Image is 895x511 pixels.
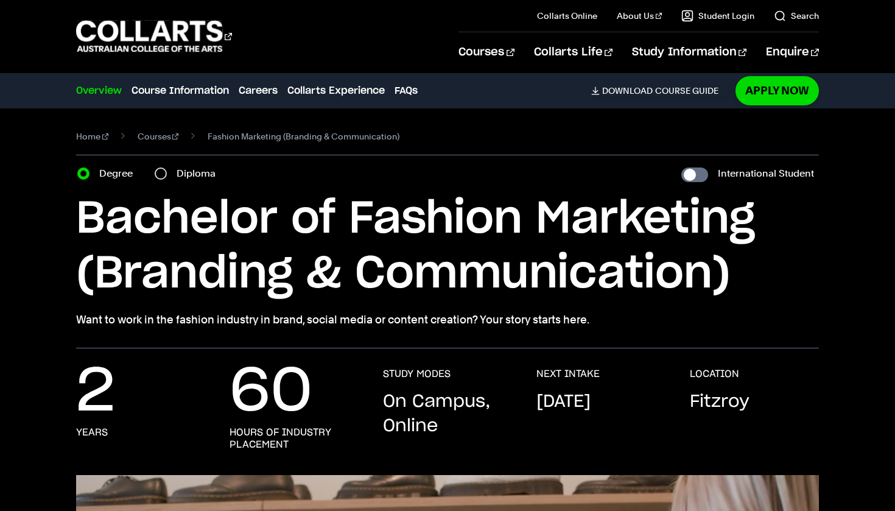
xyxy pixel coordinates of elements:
[766,32,819,72] a: Enquire
[383,390,512,439] p: On Campus, Online
[534,32,612,72] a: Collarts Life
[76,368,115,417] p: 2
[230,368,312,417] p: 60
[602,85,653,96] span: Download
[76,83,122,98] a: Overview
[774,10,819,22] a: Search
[287,83,385,98] a: Collarts Experience
[537,10,597,22] a: Collarts Online
[591,85,728,96] a: DownloadCourse Guide
[76,128,108,145] a: Home
[690,390,749,414] p: Fitzroy
[230,426,359,451] h3: hours of industry placement
[132,83,229,98] a: Course Information
[718,165,814,182] label: International Student
[177,165,223,182] label: Diploma
[239,83,278,98] a: Careers
[458,32,514,72] a: Courses
[76,192,819,301] h1: Bachelor of Fashion Marketing (Branding & Communication)
[536,368,600,380] h3: NEXT INTAKE
[632,32,746,72] a: Study Information
[536,390,591,414] p: [DATE]
[681,10,754,22] a: Student Login
[395,83,418,98] a: FAQs
[138,128,179,145] a: Courses
[99,165,140,182] label: Degree
[735,76,819,105] a: Apply Now
[617,10,662,22] a: About Us
[76,311,819,328] p: Want to work in the fashion industry in brand, social media or content creation? Your story start...
[76,426,108,439] h3: years
[208,128,399,145] span: Fashion Marketing (Branding & Communication)
[690,368,739,380] h3: LOCATION
[383,368,451,380] h3: STUDY MODES
[76,19,232,54] div: Go to homepage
